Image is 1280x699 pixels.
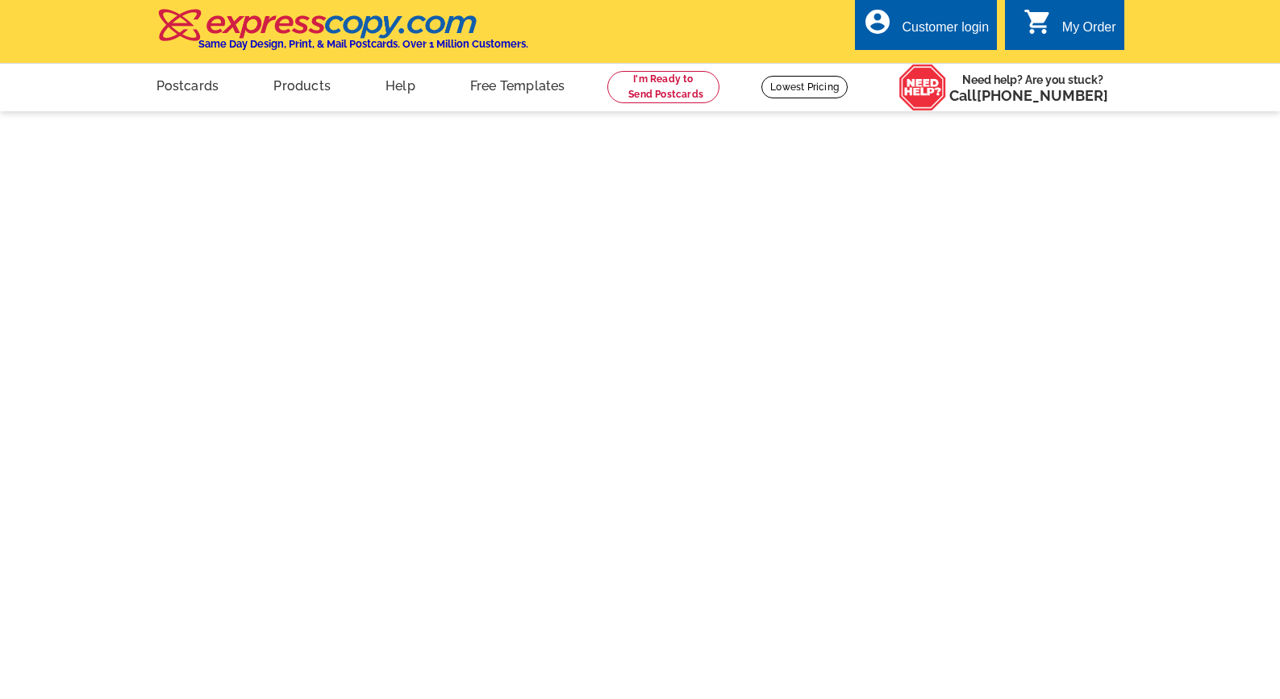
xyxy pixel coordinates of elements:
span: Need help? Are you stuck? [949,72,1116,104]
span: Call [949,87,1108,104]
img: help [899,64,947,111]
a: account_circle Customer login [863,18,989,38]
a: shopping_cart My Order [1024,18,1116,38]
i: shopping_cart [1024,7,1053,36]
i: account_circle [863,7,892,36]
a: Free Templates [444,65,591,103]
div: Customer login [902,20,989,43]
h4: Same Day Design, Print, & Mail Postcards. Over 1 Million Customers. [198,39,528,50]
a: Postcards [131,65,245,103]
a: Help [360,65,441,103]
div: My Order [1062,20,1116,43]
a: Products [248,65,356,103]
a: Same Day Design, Print, & Mail Postcards. Over 1 Million Customers. [156,20,528,50]
a: [PHONE_NUMBER] [977,87,1108,104]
